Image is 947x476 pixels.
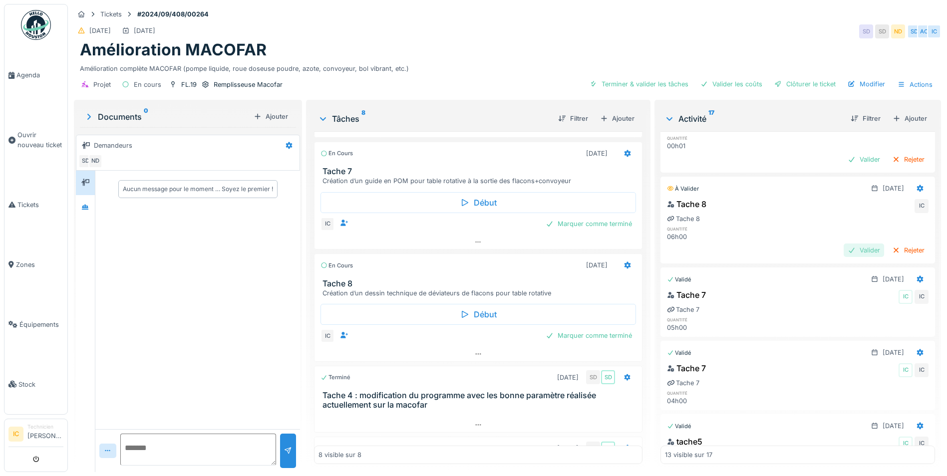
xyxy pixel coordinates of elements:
[899,363,913,377] div: IC
[134,26,155,35] div: [DATE]
[27,423,63,431] div: Technicien
[844,153,884,166] div: Valider
[667,390,752,396] h6: quantité
[586,77,692,91] div: Terminer & valider les tâches
[601,442,615,456] div: SD
[667,226,752,232] h6: quantité
[134,80,161,89] div: En cours
[883,184,904,193] div: [DATE]
[844,243,884,257] div: Valider
[667,275,691,284] div: Validé
[322,176,638,186] div: Création d’un guide en POM pour table rotative à la sortie des flacons+convoyeur
[586,370,600,384] div: SD
[557,444,579,453] div: [DATE]
[915,437,929,451] div: IC
[4,235,67,294] a: Zones
[883,274,904,284] div: [DATE]
[601,370,615,384] div: SD
[888,243,929,257] div: Rejeter
[667,141,752,151] div: 00h01
[320,373,350,382] div: Terminé
[542,217,636,231] div: Marquer comme terminé
[899,437,913,451] div: IC
[18,380,63,389] span: Stock
[181,80,197,89] div: FL.19
[322,279,638,288] h3: Tache 8
[320,261,353,270] div: En cours
[4,354,67,414] a: Stock
[322,391,638,410] h3: Tache 4 : modification du programme avec les bonne paramètre réalisée actuellement sur la macofar
[322,167,638,176] h3: Tache 7
[927,24,941,38] div: IC
[586,260,608,270] div: [DATE]
[94,141,132,150] div: Demandeurs
[891,24,905,38] div: ND
[318,113,550,125] div: Tâches
[4,175,67,235] a: Tickets
[696,77,766,91] div: Valider les coûts
[907,24,921,38] div: SD
[16,70,63,80] span: Agenda
[80,40,267,59] h1: Amélioration MACOFAR
[915,290,929,304] div: IC
[4,294,67,354] a: Équipements
[586,442,600,456] div: IC
[667,305,699,314] div: Tache 7
[915,199,929,213] div: IC
[667,362,706,374] div: Tache 7
[27,423,63,445] li: [PERSON_NAME]
[320,329,334,343] div: IC
[318,450,361,460] div: 8 visible sur 8
[100,9,122,19] div: Tickets
[667,422,691,431] div: Validé
[586,149,608,158] div: [DATE]
[664,113,843,125] div: Activité
[917,24,931,38] div: AC
[667,436,702,448] div: tache5
[667,185,699,193] div: À valider
[667,323,752,332] div: 05h00
[250,110,292,123] div: Ajouter
[847,112,885,125] div: Filtrer
[19,320,63,329] span: Équipements
[596,112,638,125] div: Ajouter
[708,113,714,125] sup: 17
[667,232,752,241] div: 06h00
[17,130,63,149] span: Ouvrir nouveau ticket
[542,329,636,342] div: Marquer comme terminé
[893,77,937,92] div: Actions
[883,421,904,431] div: [DATE]
[888,153,929,166] div: Rejeter
[889,112,931,125] div: Ajouter
[667,135,752,141] h6: quantité
[667,349,691,357] div: Validé
[667,198,706,210] div: Tache 8
[557,373,579,382] div: [DATE]
[320,444,350,453] div: Terminé
[8,427,23,442] li: IC
[320,192,636,213] div: Début
[320,149,353,158] div: En cours
[844,77,889,91] div: Modifier
[78,154,92,168] div: SD
[320,304,636,325] div: Début
[667,378,699,388] div: Tache 7
[123,185,273,194] div: Aucun message pour le moment … Soyez le premier !
[322,288,638,298] div: Création d’un dessin technique de déviateurs de flacons pour table rotative
[21,10,51,40] img: Badge_color-CXgf-gQk.svg
[8,423,63,447] a: IC Technicien[PERSON_NAME]
[88,154,102,168] div: ND
[915,363,929,377] div: IC
[320,217,334,231] div: IC
[667,289,706,301] div: Tache 7
[4,45,67,105] a: Agenda
[667,396,752,406] div: 04h00
[899,290,913,304] div: IC
[89,26,111,35] div: [DATE]
[93,80,111,89] div: Projet
[17,200,63,210] span: Tickets
[770,77,840,91] div: Clôturer le ticket
[84,111,250,123] div: Documents
[80,60,935,73] div: Amélioration complète MACOFAR (pompe liquide, roue doseuse poudre, azote, convoyeur, bol vibrant,...
[667,214,700,224] div: Tache 8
